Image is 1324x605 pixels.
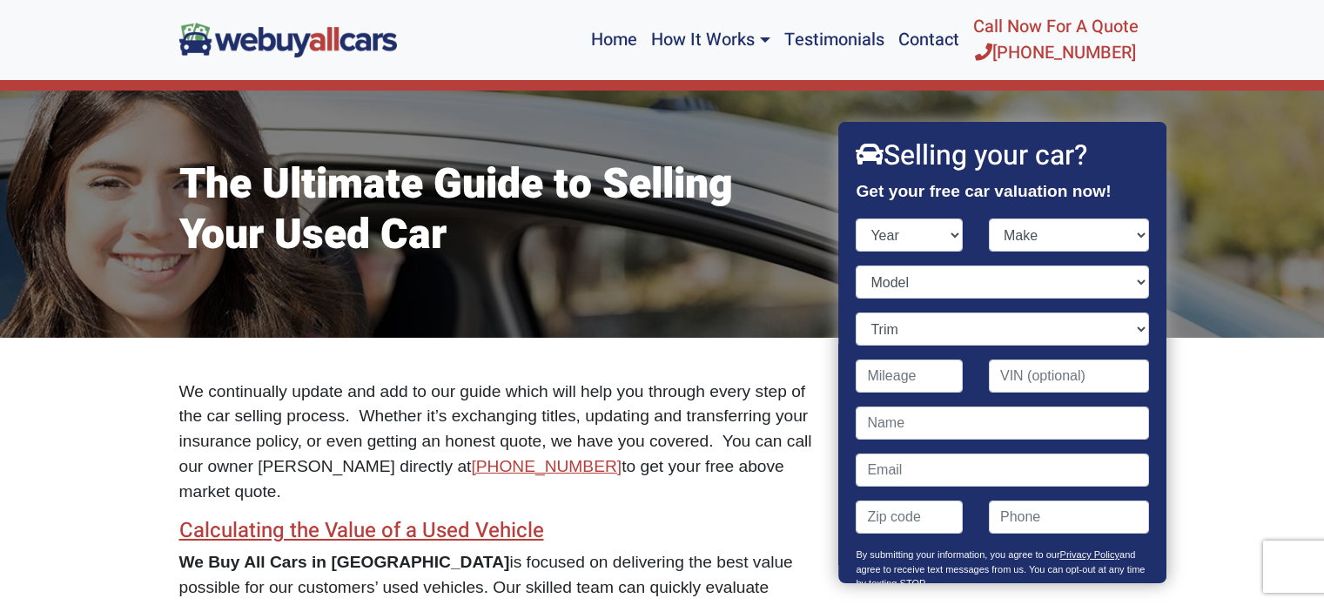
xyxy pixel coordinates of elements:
a: Calculating the Value of a Used Vehicle [179,515,544,546]
input: Name [857,407,1149,440]
b: We Buy All Cars [179,553,307,571]
a: How It Works [644,7,776,73]
a: Privacy Policy [1060,549,1119,560]
a: Testimonials [777,7,891,73]
a: Call Now For A Quote[PHONE_NUMBER] [966,7,1146,73]
b: in [GEOGRAPHIC_DATA] [312,553,509,571]
input: Phone [989,501,1149,534]
a: [PHONE_NUMBER] [471,457,622,475]
h2: Selling your car? [857,139,1149,172]
a: Home [584,7,644,73]
input: Email [857,454,1149,487]
h1: The Ultimate Guide to Selling Your Used Car [179,160,815,260]
strong: Get your free car valuation now! [857,182,1112,200]
input: Zip code [857,501,964,534]
p: We continually update and add to our guide which will help you through every step of the car sell... [179,380,815,505]
input: Mileage [857,360,964,393]
input: VIN (optional) [989,360,1149,393]
p: By submitting your information, you agree to our and agree to receive text messages from us. You ... [857,548,1149,600]
a: Contact [891,7,966,73]
img: We Buy All Cars in NJ logo [179,23,397,57]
